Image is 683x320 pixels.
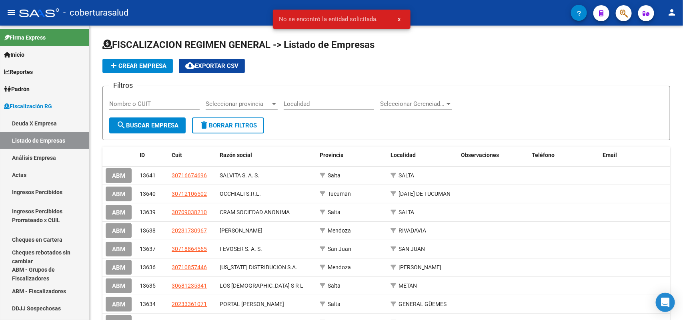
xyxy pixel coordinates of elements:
span: 13636 [140,264,156,270]
span: 20231730967 [172,227,207,234]
button: ABM [106,278,132,293]
span: Borrar Filtros [199,122,257,129]
span: Observaciones [461,152,499,158]
button: Crear Empresa [102,59,173,73]
span: Email [603,152,617,158]
mat-icon: search [116,120,126,130]
span: Razón social [220,152,252,158]
span: Seleccionar provincia [206,100,270,107]
span: Fiscalización RG [4,102,52,111]
span: 30710857446 [172,264,207,270]
span: 30716674696 [172,172,207,179]
button: Borrar Filtros [192,117,264,133]
span: Inicio [4,50,24,59]
span: Mendoza [328,264,351,270]
span: RIVADAVIA [399,227,426,234]
span: Salta [328,282,340,289]
datatable-header-cell: Teléfono [529,147,599,164]
span: 13634 [140,301,156,307]
button: ABM [106,168,132,183]
span: SALTA [399,172,414,179]
span: PEREZ RICARDO NESTOR [220,227,262,234]
span: Firma Express [4,33,46,42]
span: FEVOSER S. A. S. [220,246,262,252]
span: Seleccionar Gerenciador [380,100,445,107]
span: - coberturasalud [63,4,128,22]
span: ABM [112,209,125,216]
span: ABM [112,172,125,179]
span: 13637 [140,246,156,252]
span: Exportar CSV [185,62,238,70]
span: Buscar Empresa [116,122,178,129]
span: 20233361071 [172,301,207,307]
datatable-header-cell: ID [136,147,168,164]
mat-icon: menu [6,8,16,17]
span: Cuit [172,152,182,158]
span: LOS INDIOS S R L [220,282,303,289]
span: Crear Empresa [109,62,166,70]
span: PORTAL DANIEL [220,301,284,307]
span: Provincia [320,152,344,158]
span: ABM [112,301,125,308]
span: ABM [112,282,125,290]
datatable-header-cell: Provincia [316,147,387,164]
mat-icon: cloud_download [185,61,195,70]
span: Salta [328,301,340,307]
span: x [398,16,401,23]
mat-icon: add [109,61,118,70]
span: HAWAII DISTRIBUCION S.A. [220,264,297,270]
span: METAN [399,282,417,289]
span: SALTA [399,209,414,215]
span: [PERSON_NAME] [399,264,441,270]
datatable-header-cell: Cuit [168,147,216,164]
datatable-header-cell: Razón social [216,147,316,164]
span: Tucuman [328,191,351,197]
button: ABM [106,260,132,275]
span: Salta [328,209,340,215]
span: Salta [328,172,340,179]
span: 13641 [140,172,156,179]
button: Buscar Empresa [109,117,186,133]
span: Mendoza [328,227,351,234]
span: SALVITA S. A. S. [220,172,259,179]
button: x [392,12,407,26]
button: ABM [106,297,132,312]
span: Localidad [391,152,416,158]
span: 13640 [140,191,156,197]
span: ABM [112,227,125,235]
button: ABM [106,205,132,220]
span: No se encontró la entidad solicitada. [279,15,378,23]
button: ABM [106,187,132,201]
button: Exportar CSV [179,59,245,73]
datatable-header-cell: Localidad [387,147,458,164]
span: CRAM SOCIEDAD ANONIMA [220,209,290,215]
span: ABM [112,191,125,198]
div: Open Intercom Messenger [656,293,675,312]
span: 13639 [140,209,156,215]
span: 30718864565 [172,246,207,252]
span: Padrón [4,85,30,93]
button: ABM [106,223,132,238]
span: FISCALIZACION REGIMEN GENERAL -> Listado de Empresas [102,39,375,50]
datatable-header-cell: Observaciones [458,147,529,164]
span: 13638 [140,227,156,234]
mat-icon: person [667,8,677,17]
span: Reportes [4,68,33,76]
span: OCCHIALI S.R.L. [220,191,261,197]
span: SAN JUAN [399,246,425,252]
span: 13635 [140,282,156,289]
span: ID [140,152,145,158]
mat-icon: delete [199,120,209,130]
span: 30709038210 [172,209,207,215]
span: 30681235341 [172,282,207,289]
datatable-header-cell: Email [599,147,670,164]
span: Teléfono [532,152,555,158]
span: [DATE] DE TUCUMAN [399,191,451,197]
h3: Filtros [109,80,137,91]
span: ABM [112,246,125,253]
span: San Juan [328,246,351,252]
span: ABM [112,264,125,271]
span: 30712106502 [172,191,207,197]
span: GENERAL GÜEMES [399,301,447,307]
button: ABM [106,242,132,256]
